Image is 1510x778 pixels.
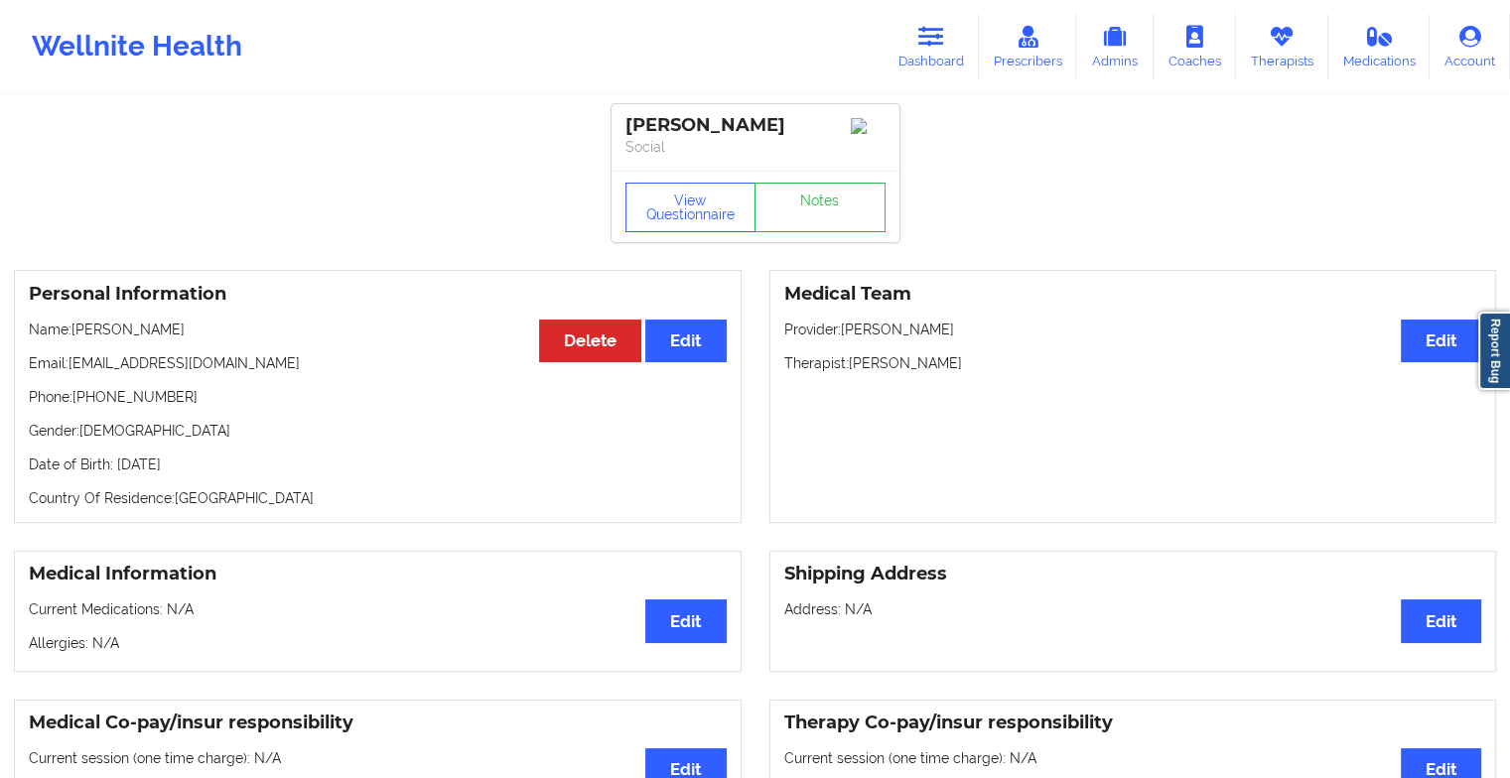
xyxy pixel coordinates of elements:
a: Admins [1076,14,1154,79]
p: Date of Birth: [DATE] [29,454,727,474]
p: Current session (one time charge): N/A [29,748,727,768]
a: Report Bug [1478,312,1510,390]
button: Edit [1401,599,1481,642]
a: Coaches [1154,14,1236,79]
p: Current session (one time charge): N/A [784,748,1482,768]
p: Phone: [PHONE_NUMBER] [29,387,727,407]
h3: Personal Information [29,283,727,306]
p: Address: N/A [784,599,1482,619]
p: Allergies: N/A [29,633,727,653]
a: Prescribers [979,14,1077,79]
p: Social [625,137,886,157]
a: Dashboard [884,14,979,79]
div: [PERSON_NAME] [625,114,886,137]
a: Notes [755,183,886,232]
button: Edit [1401,320,1481,362]
h3: Therapy Co-pay/insur responsibility [784,712,1482,734]
button: Delete [539,320,641,362]
button: View Questionnaire [625,183,756,232]
h3: Medical Team [784,283,1482,306]
a: Medications [1328,14,1431,79]
h3: Medical Co-pay/insur responsibility [29,712,727,734]
img: Image%2Fplaceholer-image.png [851,118,886,134]
p: Gender: [DEMOGRAPHIC_DATA] [29,421,727,441]
p: Email: [EMAIL_ADDRESS][DOMAIN_NAME] [29,353,727,373]
h3: Shipping Address [784,563,1482,585]
a: Account [1430,14,1510,79]
button: Edit [645,599,726,642]
button: Edit [645,320,726,362]
p: Therapist: [PERSON_NAME] [784,353,1482,373]
h3: Medical Information [29,563,727,585]
p: Current Medications: N/A [29,599,727,619]
a: Therapists [1236,14,1328,79]
p: Provider: [PERSON_NAME] [784,320,1482,339]
p: Country Of Residence: [GEOGRAPHIC_DATA] [29,488,727,508]
p: Name: [PERSON_NAME] [29,320,727,339]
